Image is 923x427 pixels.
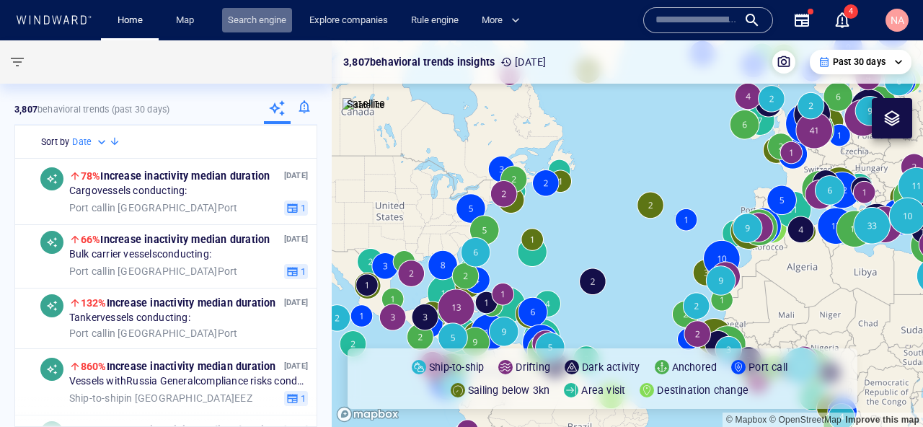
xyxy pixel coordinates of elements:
[69,201,107,213] span: Port call
[818,56,903,69] div: Past 30 days
[81,361,107,372] span: 860%
[69,201,238,214] span: in [GEOGRAPHIC_DATA] Port
[81,297,107,309] span: 132%
[81,170,270,182] span: Increase in activity median duration
[69,327,238,340] span: in [GEOGRAPHIC_DATA] Port
[69,392,124,403] span: Ship-to-ship
[69,265,107,276] span: Port call
[844,4,858,19] span: 4
[336,406,399,423] a: Mapbox logo
[332,40,923,427] canvas: Map
[69,327,107,338] span: Port call
[862,362,912,416] iframe: Chat
[41,135,69,149] h6: Sort by
[69,312,190,325] span: Tanker vessels conducting:
[468,382,549,399] p: Sailing below 3kn
[112,8,149,33] a: Home
[72,135,109,149] div: Date
[343,53,495,71] p: 3,807 behavioral trends insights
[304,8,394,33] a: Explore companies
[222,8,292,33] a: Search engine
[69,392,252,405] span: in [GEOGRAPHIC_DATA] EEZ
[284,359,308,373] p: [DATE]
[516,358,550,376] p: Drifting
[769,415,842,425] a: OpenStreetMap
[284,169,308,182] p: [DATE]
[833,56,886,69] p: Past 30 days
[476,8,532,33] button: More
[284,263,308,279] button: 1
[69,248,211,261] span: Bulk carrier vessels conducting:
[69,375,308,388] span: Vessels with Russia General compliance risks conducting:
[81,234,270,245] span: Increase in activity median duration
[845,415,919,425] a: Map feedback
[891,14,904,26] span: NA
[107,8,153,33] button: Home
[284,232,308,246] p: [DATE]
[825,3,860,38] button: 4
[69,185,187,198] span: Cargo vessels conducting:
[343,98,385,113] img: satellite
[657,382,748,399] p: Destination change
[81,361,276,372] span: Increase in activity median duration
[72,135,92,149] h6: Date
[284,200,308,216] button: 1
[405,8,464,33] a: Rule engine
[429,358,484,376] p: Ship-to-ship
[81,234,101,245] span: 66%
[500,53,546,71] p: [DATE]
[14,104,37,115] strong: 3,807
[581,382,625,399] p: Area visit
[284,296,308,309] p: [DATE]
[81,170,101,182] span: 78%
[81,297,276,309] span: Increase in activity median duration
[726,415,767,425] a: Mapbox
[69,265,238,278] span: in [GEOGRAPHIC_DATA] Port
[347,95,385,113] p: Satellite
[14,103,169,116] p: behavioral trends (Past 30 days)
[672,358,717,376] p: Anchored
[299,201,306,214] span: 1
[299,392,306,405] span: 1
[299,265,306,278] span: 1
[748,358,787,376] p: Port call
[170,8,205,33] a: Map
[482,12,520,29] span: More
[284,390,308,406] button: 1
[582,358,640,376] p: Dark activity
[834,12,851,29] div: Notification center
[164,8,211,33] button: Map
[883,6,911,35] button: NA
